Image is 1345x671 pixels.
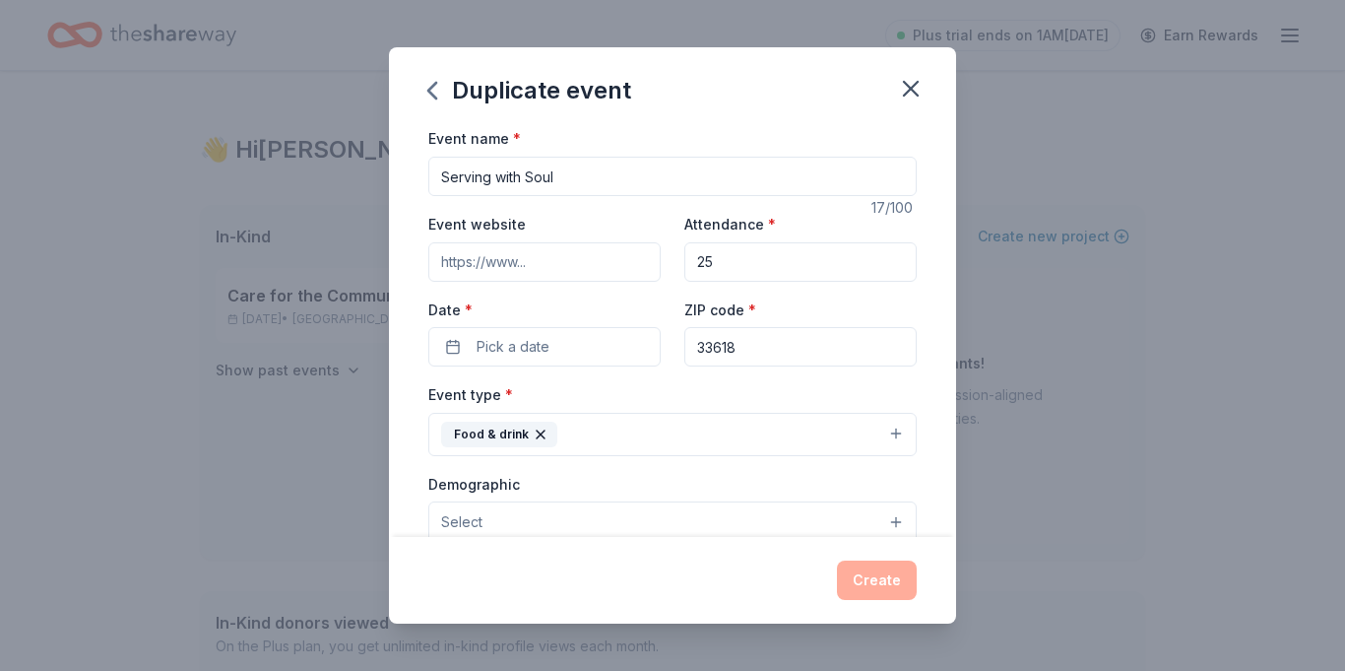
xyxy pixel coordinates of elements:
button: Pick a date [428,327,661,367]
button: Food & drink [428,413,917,456]
input: 20 [684,242,917,282]
button: Select [428,502,917,543]
input: 12345 (U.S. only) [684,327,917,367]
span: Pick a date [477,335,549,359]
div: Food & drink [441,422,557,447]
input: https://www... [428,242,661,282]
label: Demographic [428,475,520,495]
label: Event website [428,215,526,235]
label: Event type [428,385,513,405]
label: Attendance [684,215,776,235]
input: Spring Fundraiser [428,157,917,196]
div: 17 /100 [871,196,917,220]
label: ZIP code [684,301,756,320]
div: Duplicate event [428,75,631,106]
span: Select [441,510,482,534]
label: Date [428,301,661,320]
label: Event name [428,129,521,149]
